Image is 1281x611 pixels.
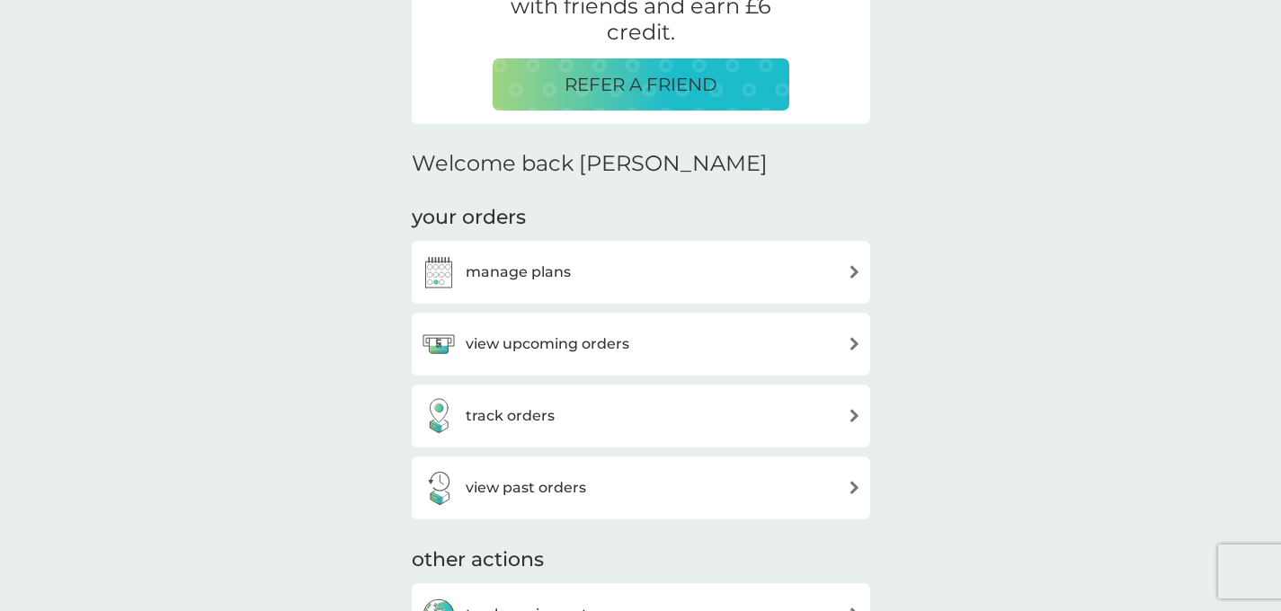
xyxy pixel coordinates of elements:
img: arrow right [848,265,861,279]
img: arrow right [848,481,861,494]
h3: your orders [412,204,526,232]
h3: view past orders [466,476,586,500]
h3: manage plans [466,261,571,284]
h3: other actions [412,546,544,574]
button: REFER A FRIEND [493,58,789,111]
h3: track orders [466,404,555,428]
img: arrow right [848,409,861,422]
p: REFER A FRIEND [565,70,717,99]
img: arrow right [848,337,861,350]
h2: Welcome back [PERSON_NAME] [412,151,768,177]
h3: view upcoming orders [466,332,629,356]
